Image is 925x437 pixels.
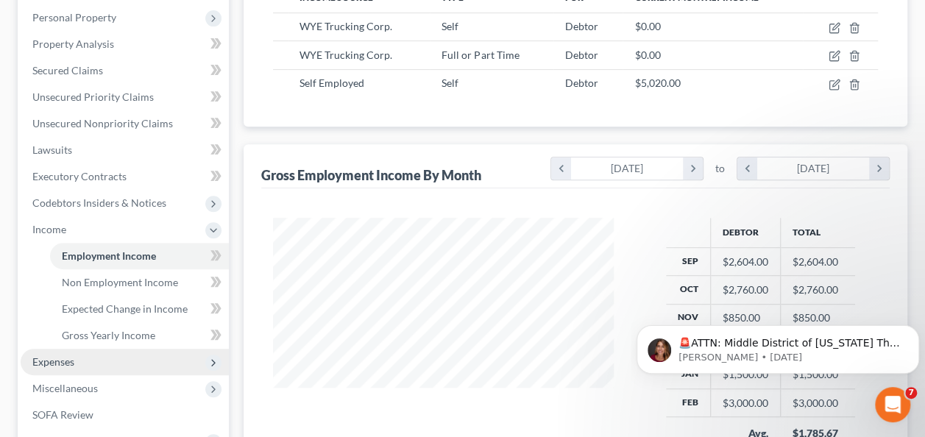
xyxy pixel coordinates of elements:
[551,157,571,180] i: chevron_left
[683,157,703,180] i: chevron_right
[723,396,768,411] div: $3,000.00
[32,11,116,24] span: Personal Property
[634,49,660,61] span: $0.00
[565,20,598,32] span: Debtor
[875,387,910,422] iframe: Intercom live chat
[634,77,680,89] span: $5,020.00
[32,90,154,103] span: Unsecured Priority Claims
[442,49,519,61] span: Full or Part Time
[565,77,598,89] span: Debtor
[666,247,711,275] th: Sep
[32,382,98,394] span: Miscellaneous
[32,64,103,77] span: Secured Claims
[62,302,188,315] span: Expected Change in Income
[565,49,598,61] span: Debtor
[780,389,855,417] td: $3,000.00
[62,276,178,288] span: Non Employment Income
[261,166,481,184] div: Gross Employment Income By Month
[21,84,229,110] a: Unsecured Priority Claims
[62,329,155,341] span: Gross Yearly Income
[869,157,889,180] i: chevron_right
[21,402,229,428] a: SOFA Review
[21,31,229,57] a: Property Analysis
[300,49,392,61] span: WYE Trucking Corp.
[780,218,855,247] th: Total
[723,255,768,269] div: $2,604.00
[442,20,458,32] span: Self
[50,296,229,322] a: Expected Change in Income
[50,269,229,296] a: Non Employment Income
[715,161,725,176] span: to
[634,20,660,32] span: $0.00
[666,389,711,417] th: Feb
[32,143,72,156] span: Lawsuits
[780,247,855,275] td: $2,604.00
[631,294,925,397] iframe: Intercom notifications message
[21,137,229,163] a: Lawsuits
[32,117,173,129] span: Unsecured Nonpriority Claims
[723,283,768,297] div: $2,760.00
[62,249,156,262] span: Employment Income
[50,243,229,269] a: Employment Income
[32,38,114,50] span: Property Analysis
[32,196,166,209] span: Codebtors Insiders & Notices
[442,77,458,89] span: Self
[32,223,66,235] span: Income
[21,57,229,84] a: Secured Claims
[50,322,229,349] a: Gross Yearly Income
[32,408,93,421] span: SOFA Review
[300,20,392,32] span: WYE Trucking Corp.
[905,387,917,399] span: 7
[710,218,780,247] th: Debtor
[757,157,870,180] div: [DATE]
[666,276,711,304] th: Oct
[780,276,855,304] td: $2,760.00
[737,157,757,180] i: chevron_left
[32,355,74,368] span: Expenses
[21,163,229,190] a: Executory Contracts
[21,110,229,137] a: Unsecured Nonpriority Claims
[300,77,364,89] span: Self Employed
[32,170,127,182] span: Executory Contracts
[571,157,684,180] div: [DATE]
